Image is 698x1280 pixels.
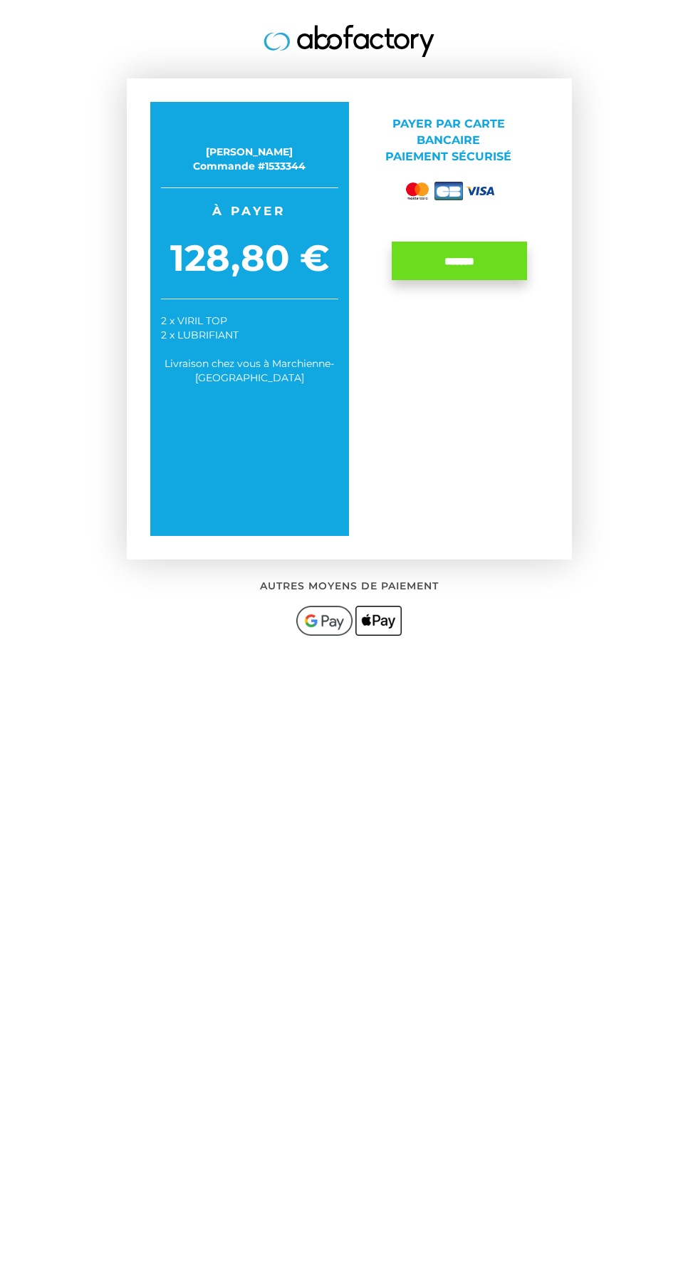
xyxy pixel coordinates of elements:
[93,581,605,592] h2: Autres moyens de paiement
[403,180,432,203] img: mastercard.png
[466,187,494,196] img: visa.png
[161,159,339,173] div: Commande #1533344
[360,116,538,165] p: Payer par Carte bancaire
[161,145,339,159] div: [PERSON_NAME]
[355,606,402,636] img: applepay.png
[161,232,339,284] span: 128,80 €
[434,182,463,200] img: cb.png
[161,314,339,342] div: 2 x VIRIL TOP 2 x LUBRIFIANT
[161,202,339,220] span: À payer
[296,606,353,636] img: googlepay.png
[161,356,339,385] div: Livraison chez vous à Marchienne-[GEOGRAPHIC_DATA]
[264,25,434,57] img: logo.jpg
[385,150,511,163] span: Paiement sécurisé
